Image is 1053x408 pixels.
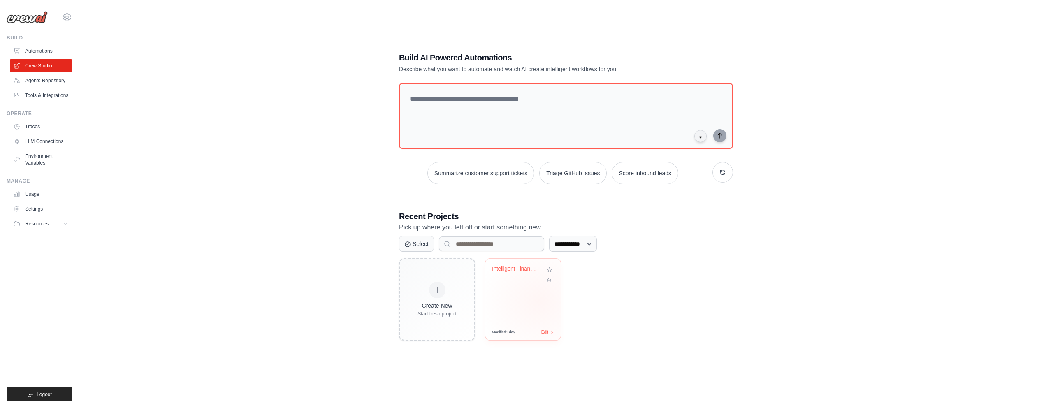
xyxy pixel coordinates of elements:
span: Modified 1 day [492,329,515,335]
button: Score inbound leads [612,162,678,184]
button: Get new suggestions [712,162,733,183]
a: Agents Repository [10,74,72,87]
span: Edit [541,329,548,335]
div: Operate [7,110,72,117]
div: Intelligent Financial Assistant [492,265,542,273]
a: Crew Studio [10,59,72,72]
a: Automations [10,44,72,58]
div: Manage [7,178,72,184]
div: Build [7,35,72,41]
img: Logo [7,11,48,23]
button: Logout [7,387,72,401]
button: Resources [10,217,72,230]
button: Click to speak your automation idea [694,130,707,142]
button: Add to favorites [545,265,554,274]
button: Delete project [545,276,554,284]
p: Describe what you want to automate and watch AI create intelligent workflows for you [399,65,675,73]
p: Pick up where you left off or start something new [399,222,733,233]
button: Triage GitHub issues [539,162,607,184]
a: LLM Connections [10,135,72,148]
button: Select [399,236,434,252]
span: Logout [37,391,52,398]
a: Usage [10,188,72,201]
a: Settings [10,202,72,216]
a: Environment Variables [10,150,72,169]
div: Start fresh project [417,311,457,317]
h1: Build AI Powered Automations [399,52,675,63]
button: Summarize customer support tickets [427,162,534,184]
a: Traces [10,120,72,133]
a: Tools & Integrations [10,89,72,102]
span: Resources [25,220,49,227]
div: Create New [417,301,457,310]
h3: Recent Projects [399,211,733,222]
